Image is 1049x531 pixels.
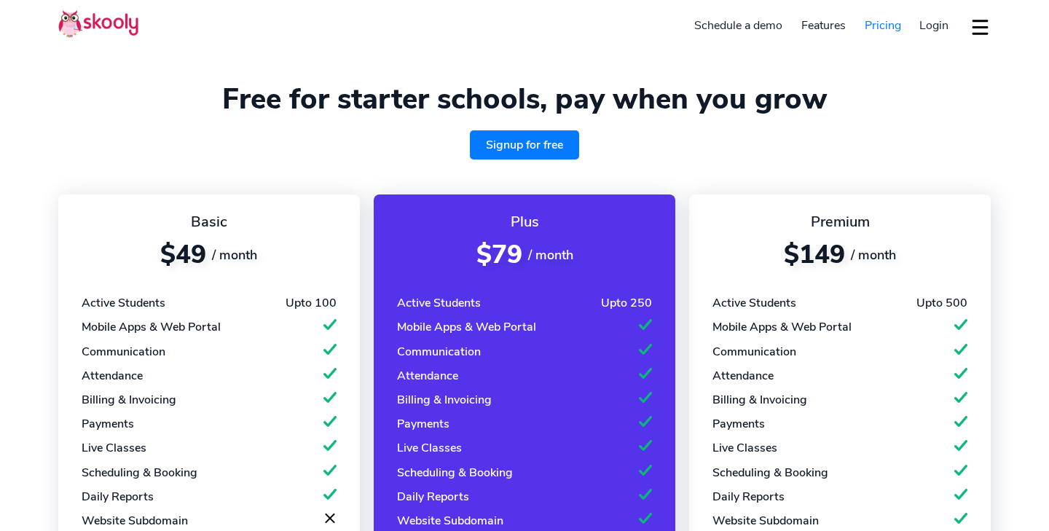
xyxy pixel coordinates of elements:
div: Billing & Invoicing [82,392,176,408]
a: Features [792,14,855,37]
span: / month [528,246,573,264]
div: Billing & Invoicing [397,392,492,408]
div: Live Classes [397,440,462,456]
span: $79 [476,237,522,272]
div: Daily Reports [397,489,469,505]
div: Scheduling & Booking [397,465,513,481]
span: $149 [784,237,845,272]
div: Website Subdomain [397,513,503,529]
div: Active Students [712,295,796,311]
img: Skooly [58,9,138,38]
div: Mobile Apps & Web Portal [82,319,221,335]
div: Attendance [82,368,143,384]
div: Active Students [82,295,165,311]
div: Upto 100 [286,295,337,311]
div: Attendance [712,368,774,384]
div: Upto 500 [916,295,967,311]
div: Active Students [397,295,481,311]
button: dropdown menu [970,10,991,44]
span: / month [212,246,257,264]
div: Communication [712,344,796,360]
div: Attendance [397,368,458,384]
a: Schedule a demo [685,14,793,37]
div: Mobile Apps & Web Portal [397,319,536,335]
a: Login [910,14,958,37]
div: Communication [397,344,481,360]
a: Signup for free [470,130,579,160]
div: Payments [712,416,765,432]
span: / month [851,246,896,264]
div: Scheduling & Booking [82,465,197,481]
div: Basic [82,212,337,232]
div: Plus [397,212,652,232]
div: Upto 250 [601,295,652,311]
div: Payments [82,416,134,432]
div: Website Subdomain [82,513,188,529]
div: Premium [712,212,967,232]
span: Pricing [865,17,901,34]
a: Pricing [855,14,911,37]
div: Payments [397,416,449,432]
h1: Free for starter schools, pay when you grow [58,82,991,117]
div: Billing & Invoicing [712,392,807,408]
div: Daily Reports [82,489,154,505]
span: Login [919,17,948,34]
div: Live Classes [82,440,146,456]
div: Communication [82,344,165,360]
div: Mobile Apps & Web Portal [712,319,852,335]
span: $49 [160,237,206,272]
